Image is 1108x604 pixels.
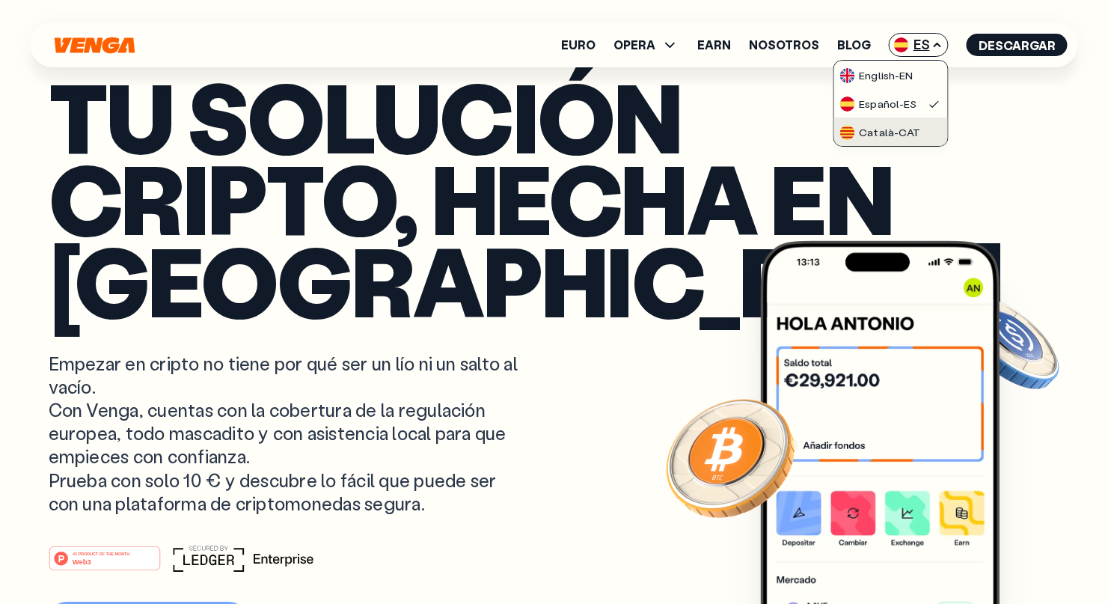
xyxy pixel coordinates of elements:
[49,555,161,574] a: #1 PRODUCT OF THE MONTHWeb3
[613,39,655,51] span: OPERA
[749,39,819,51] a: Nosotros
[839,125,920,140] div: Català - CAT
[833,118,947,146] a: flag-catCatalà-CAT
[613,36,679,54] span: OPERA
[49,76,1060,322] p: Tu solución cripto, hecha en [GEOGRAPHIC_DATA]
[833,89,947,118] a: flag-esEspañol-ES
[839,68,854,83] img: flag-uk
[73,552,129,556] tspan: #1 PRODUCT OF THE MONTH
[839,68,913,83] div: English - EN
[839,97,854,112] img: flag-es
[839,97,916,112] div: Español - ES
[839,125,854,140] img: flag-cat
[49,352,521,515] p: Empezar en cripto no tiene por qué ser un lío ni un salto al vacío. Con Venga, cuentas con la cob...
[53,37,137,54] svg: Inicio
[561,39,596,51] a: Euro
[894,37,909,52] img: flag-es
[663,390,798,525] img: Bitcoin
[72,558,91,566] tspan: Web3
[955,289,1062,397] img: USDC coin
[967,34,1068,56] button: Descargar
[837,39,871,51] a: Blog
[697,39,731,51] a: Earn
[833,61,947,89] a: flag-ukEnglish-EN
[889,33,949,57] span: ES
